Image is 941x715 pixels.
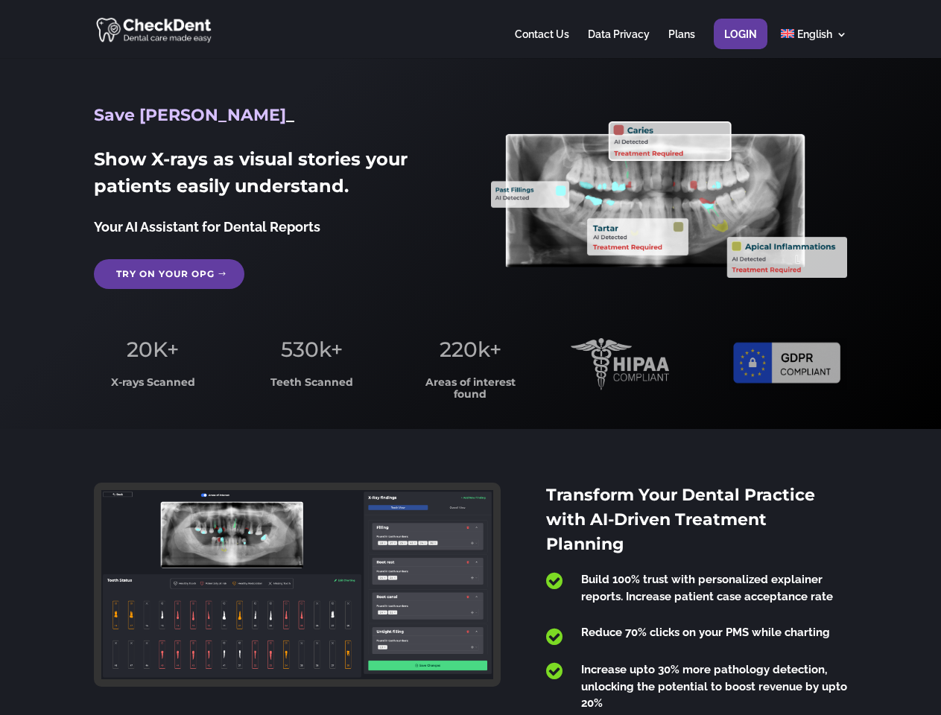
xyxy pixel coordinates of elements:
span: 530k+ [281,337,343,362]
a: Contact Us [515,29,569,58]
span: 20K+ [127,337,179,362]
span: _ [286,105,294,125]
a: Login [724,29,757,58]
a: Data Privacy [588,29,650,58]
a: Plans [668,29,695,58]
span: Your AI Assistant for Dental Reports [94,219,320,235]
span: Transform Your Dental Practice with AI-Driven Treatment Planning [546,485,815,554]
span: Save [PERSON_NAME] [94,105,286,125]
span:  [546,661,563,681]
span:  [546,627,563,646]
a: English [781,29,847,58]
span: Build 100% trust with personalized explainer reports. Increase patient case acceptance rate [581,573,833,603]
img: X_Ray_annotated [491,121,846,278]
h2: Show X-rays as visual stories your patients easily understand. [94,146,449,207]
h3: Areas of interest found [412,377,530,407]
span: English [797,28,832,40]
a: Try on your OPG [94,259,244,289]
span: Increase upto 30% more pathology detection, unlocking the potential to boost revenue by upto 20% [581,663,847,710]
span: Reduce 70% clicks on your PMS while charting [581,626,830,639]
img: CheckDent AI [96,15,213,44]
span: 220k+ [440,337,501,362]
span:  [546,571,563,591]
